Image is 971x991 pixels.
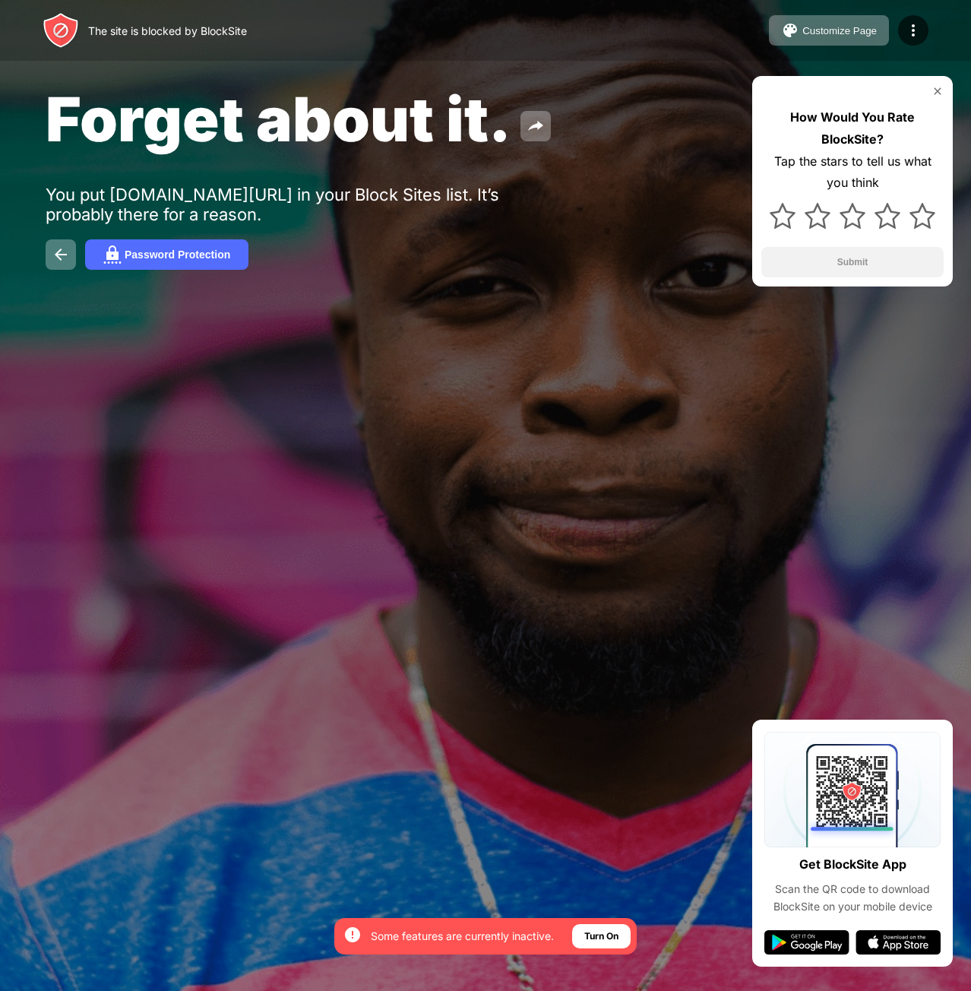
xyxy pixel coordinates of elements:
img: app-store.svg [856,930,941,955]
div: Get BlockSite App [799,853,906,875]
img: google-play.svg [764,930,849,955]
img: star.svg [840,203,865,229]
img: pallet.svg [781,21,799,40]
div: You put [DOMAIN_NAME][URL] in your Block Sites list. It’s probably there for a reason. [46,185,515,224]
img: error-circle-white.svg [343,926,362,944]
button: Customize Page [769,15,889,46]
img: star.svg [875,203,900,229]
img: star.svg [805,203,830,229]
img: password.svg [103,245,122,264]
div: The site is blocked by BlockSite [88,24,247,37]
div: Turn On [584,929,618,944]
div: Password Protection [125,249,230,261]
div: Tap the stars to tell us what you think [761,150,944,195]
div: How Would You Rate BlockSite? [761,106,944,150]
img: header-logo.svg [43,12,79,49]
button: Password Protection [85,239,248,270]
div: Some features are currently inactive. [371,929,554,944]
img: star.svg [770,203,795,229]
div: Scan the QR code to download BlockSite on your mobile device [764,881,941,915]
img: back.svg [52,245,70,264]
img: menu-icon.svg [904,21,922,40]
button: Submit [761,247,944,277]
img: rate-us-close.svg [931,85,944,97]
img: share.svg [527,117,545,135]
span: Forget about it. [46,82,511,156]
img: qrcode.svg [764,732,941,847]
img: star.svg [909,203,935,229]
div: Customize Page [802,25,877,36]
